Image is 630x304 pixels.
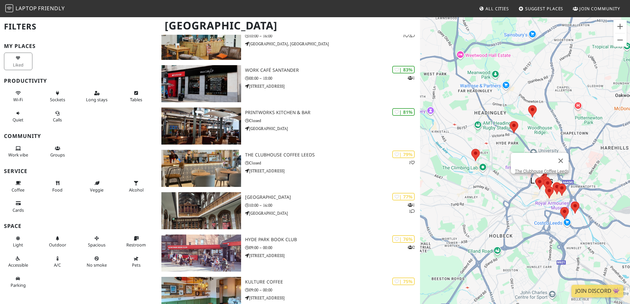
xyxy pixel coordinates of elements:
span: Natural light [13,242,23,248]
img: Hyde Park Book Club [161,235,241,272]
span: Food [52,187,63,193]
span: Parking [11,282,26,288]
span: People working [8,152,28,158]
h1: [GEOGRAPHIC_DATA] [159,17,419,35]
p: 2 [408,244,415,250]
span: Restroom [126,242,146,248]
button: Calls [43,108,72,125]
p: 1 [409,159,415,166]
img: Printworks Kitchen & Bar [161,108,241,145]
a: All Cities [476,3,512,15]
div: | 75% [392,278,415,285]
span: Veggie [90,187,104,193]
p: [GEOGRAPHIC_DATA] [245,210,420,216]
button: Coffee [4,178,32,195]
span: Power sockets [50,97,65,103]
h2: Filters [4,17,153,37]
h3: Community [4,133,153,139]
p: [STREET_ADDRESS] [245,83,420,89]
h3: The Clubhouse Coffee Leeds [245,152,420,158]
div: | 81% [392,108,415,116]
h3: Service [4,168,153,174]
div: | 83% [392,66,415,73]
div: | 76% [392,235,415,243]
h3: [GEOGRAPHIC_DATA] [245,195,420,200]
span: Credit cards [13,207,24,213]
p: 10:00 – 16:00 [245,202,420,208]
span: Alcohol [129,187,144,193]
button: Sockets [43,88,72,105]
span: Coffee [12,187,24,193]
a: Join Community [570,3,623,15]
span: All Cities [485,6,509,12]
p: [GEOGRAPHIC_DATA], [GEOGRAPHIC_DATA] [245,41,420,47]
span: Friendly [38,5,64,12]
button: Accessible [4,253,32,271]
button: Outdoor [43,233,72,250]
span: Laptop [16,5,37,12]
span: Quiet [13,117,23,123]
a: Suggest Places [516,3,566,15]
a: The Clubhouse Coffee Leeds | 79% 1 The Clubhouse Coffee Leeds Closed [STREET_ADDRESS] [157,150,420,187]
a: The Clubhouse Coffee Leeds [515,169,568,174]
p: Closed [245,117,420,124]
p: [STREET_ADDRESS] [245,295,420,301]
button: A/C [43,253,72,271]
a: Hyde Park Book Club | 76% 2 Hyde Park Book Club 09:00 – 00:00 [STREET_ADDRESS] [157,235,420,272]
div: | 77% [392,193,415,200]
h3: Productivity [4,78,153,84]
button: Long stays [83,88,111,105]
button: Veggie [83,178,111,195]
a: Join Discord 👾 [571,285,623,297]
button: Wi-Fi [4,88,32,105]
a: Printworks Kitchen & Bar | 81% Printworks Kitchen & Bar Closed [GEOGRAPHIC_DATA] [157,108,420,145]
p: [STREET_ADDRESS] [245,168,420,174]
img: The Clubhouse Coffee Leeds [161,150,241,187]
span: Video/audio calls [53,117,62,123]
button: Work vibe [4,143,32,160]
h3: Printworks Kitchen & Bar [245,110,420,115]
span: Pet friendly [132,262,141,268]
p: 08:00 – 18:00 [245,75,420,81]
p: 09:00 – 00:00 [245,287,420,293]
span: Outdoor area [49,242,66,248]
button: No smoke [83,253,111,271]
div: | 79% [392,151,415,158]
button: Quiet [4,108,32,125]
img: LaptopFriendly [5,4,13,12]
h3: Kulture Coffee [245,279,420,285]
button: Spacious [83,233,111,250]
p: [GEOGRAPHIC_DATA] [245,125,420,132]
span: Long stays [86,97,107,103]
button: Pets [122,253,150,271]
button: Parking [4,273,32,291]
span: Accessible [8,262,28,268]
button: Zoom in [613,20,627,33]
h3: My Places [4,43,153,49]
button: Zoom out [613,33,627,47]
img: Work Café Santander [161,65,241,102]
button: Cards [4,198,32,215]
a: Work Café Santander | 83% 1 Work Café Santander 08:00 – 18:00 [STREET_ADDRESS] [157,65,420,102]
button: Tables [122,88,150,105]
p: 09:00 – 00:00 [245,244,420,251]
span: Work-friendly tables [130,97,142,103]
p: 1 [408,75,415,81]
span: Stable Wi-Fi [13,97,23,103]
span: Suggest Places [525,6,564,12]
span: Air conditioned [54,262,61,268]
p: [STREET_ADDRESS] [245,252,420,259]
h3: Hyde Park Book Club [245,237,420,242]
button: Close [553,153,568,169]
button: Food [43,178,72,195]
button: Light [4,233,32,250]
p: Closed [245,160,420,166]
button: Alcohol [122,178,150,195]
h3: Work Café Santander [245,67,420,73]
h3: Space [4,223,153,229]
button: Groups [43,143,72,160]
button: Restroom [122,233,150,250]
a: LaptopFriendly LaptopFriendly [5,3,65,15]
span: Smoke free [87,262,107,268]
span: Join Community [579,6,620,12]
